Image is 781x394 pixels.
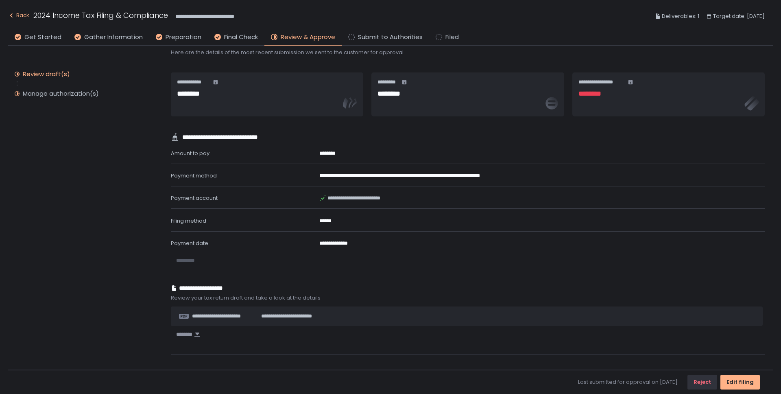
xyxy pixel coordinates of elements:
[726,379,754,386] div: Edit filing
[171,217,206,225] span: Filing method
[23,70,70,78] div: Review draft(s)
[445,33,459,42] span: Filed
[694,379,711,386] div: Reject
[8,11,29,20] div: Back
[8,10,29,23] button: Back
[662,11,699,21] span: Deliverables: 1
[358,33,423,42] span: Submit to Authorities
[84,33,143,42] span: Gather Information
[166,33,201,42] span: Preparation
[171,172,217,179] span: Payment method
[171,49,765,56] span: Here are the details of the most recent submission we sent to the customer for approval.
[171,149,209,157] span: Amount to pay
[224,33,258,42] span: Final Check
[687,375,717,390] button: Reject
[171,239,208,247] span: Payment date
[578,379,678,386] span: Last submitted for approval on [DATE]
[713,11,765,21] span: Target date: [DATE]
[720,375,760,390] button: Edit filing
[23,90,99,98] div: Manage authorization(s)
[171,294,765,302] span: Review your tax return draft and take a look at the details
[33,10,168,21] h1: 2024 Income Tax Filing & Compliance
[171,194,218,202] span: Payment account
[24,33,61,42] span: Get Started
[281,33,335,42] span: Review & Approve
